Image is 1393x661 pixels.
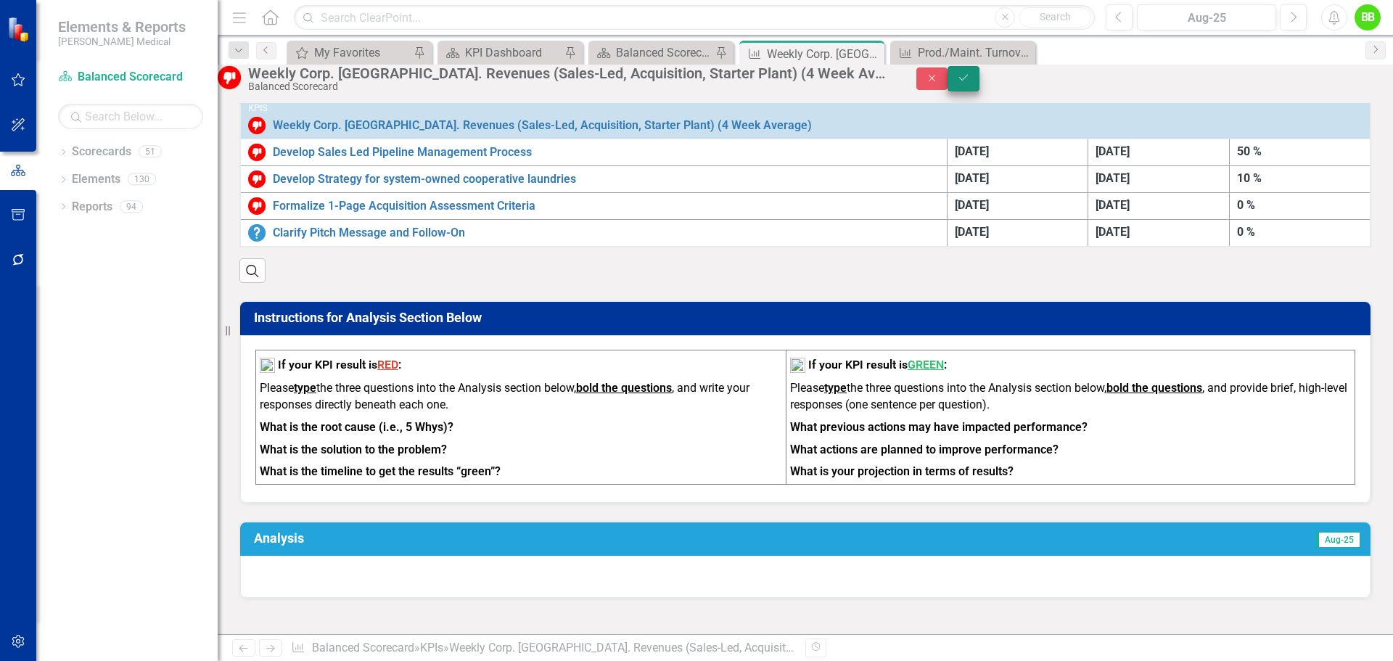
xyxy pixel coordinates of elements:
[790,358,805,373] img: mceclip1%20v16.png
[1096,171,1130,185] span: [DATE]
[947,139,1088,166] td: Double-Click to Edit
[441,44,561,62] a: KPI Dashboard
[139,146,162,158] div: 51
[1096,198,1130,212] span: [DATE]
[790,420,1088,434] strong: What previous actions may have impacted performance?
[273,200,940,213] a: Formalize 1-Page Acquisition Assessment Criteria
[240,139,947,166] td: Double-Click to Edit Right Click for Context Menu
[1355,4,1381,30] button: BB
[955,171,989,185] span: [DATE]
[240,220,947,247] td: Double-Click to Edit Right Click for Context Menu
[1237,224,1363,241] div: 0 %
[576,381,672,395] strong: bold the questions
[918,44,1032,62] div: Prod./Maint. Turnover (Rolling 12 Mos.)
[786,350,1355,485] td: To enrich screen reader interactions, please activate Accessibility in Grammarly extension settings
[312,641,414,654] a: Balanced Scorecard
[1316,532,1360,548] span: Aug-25
[1237,197,1363,214] div: 0 %
[824,381,847,395] strong: type
[273,226,940,239] a: Clarify Pitch Message and Follow-On
[955,144,989,158] span: [DATE]
[947,220,1088,247] td: Double-Click to Edit
[947,166,1088,193] td: Double-Click to Edit
[1137,4,1276,30] button: Aug-25
[254,531,833,546] h3: Analysis
[808,358,947,371] strong: If your KPI result is :
[254,311,1362,325] h3: Instructions for Analysis Section Below
[248,224,266,242] img: No Information
[377,358,398,371] span: RED
[1019,7,1091,28] button: Search
[256,350,786,485] td: To enrich screen reader interactions, please activate Accessibility in Grammarly extension settings
[260,464,501,478] strong: What is the timeline to get the results “green”?
[947,193,1088,220] td: Double-Click to Edit
[1106,381,1202,395] strong: bold the questions
[248,144,266,161] img: Below Target
[894,44,1032,62] a: Prod./Maint. Turnover (Rolling 12 Mos.)
[58,18,186,36] span: Elements & Reports
[465,44,561,62] div: KPI Dashboard
[240,99,1371,139] td: Double-Click to Edit Right Click for Context Menu
[1229,139,1371,166] td: Double-Click to Edit
[1229,166,1371,193] td: Double-Click to Edit
[1142,9,1271,27] div: Aug-25
[260,358,275,373] img: mceclip2%20v12.png
[128,173,156,186] div: 130
[790,464,1014,478] strong: What is your projection in terms of results?
[767,45,881,63] div: Weekly Corp. [GEOGRAPHIC_DATA]. Revenues (Sales-Led, Acquisition, Starter Plant) (4 Week Average)
[294,381,316,395] strong: type
[1237,171,1363,187] div: 10 %
[1096,225,1130,239] span: [DATE]
[218,66,241,89] img: Below Target
[273,119,1363,132] a: Weekly Corp. [GEOGRAPHIC_DATA]. Revenues (Sales-Led, Acquisition, Starter Plant) (4 Week Average)
[248,81,887,92] div: Balanced Scorecard
[260,420,453,434] strong: What is the root cause (i.e., 5 Whys)?
[260,443,447,456] strong: What is the solution to the problem?
[616,44,712,62] div: Balanced Scorecard Welcome Page
[273,146,940,159] a: Develop Sales Led Pipeline Management Process
[908,358,944,371] span: GREEN
[58,36,186,47] small: [PERSON_NAME] Medical
[273,173,940,186] a: Develop Strategy for system-owned cooperative laundries
[7,17,33,42] img: ClearPoint Strategy
[1088,139,1230,166] td: Double-Click to Edit
[955,225,989,239] span: [DATE]
[790,443,1059,456] strong: What actions are planned to improve performance?
[294,5,1095,30] input: Search ClearPoint...
[420,641,443,654] a: KPIs
[72,144,131,160] a: Scorecards
[260,380,782,416] p: Please the three questions into the Analysis section below, , and write your responses directly b...
[1237,144,1363,160] div: 50 %
[248,197,266,215] img: Below Target
[1229,220,1371,247] td: Double-Click to Edit
[1088,166,1230,193] td: Double-Click to Edit
[248,171,266,188] img: Below Target
[1229,193,1371,220] td: Double-Click to Edit
[248,65,887,81] div: Weekly Corp. [GEOGRAPHIC_DATA]. Revenues (Sales-Led, Acquisition, Starter Plant) (4 Week Average)
[955,198,989,212] span: [DATE]
[449,641,967,654] div: Weekly Corp. [GEOGRAPHIC_DATA]. Revenues (Sales-Led, Acquisition, Starter Plant) (4 Week Average)
[1040,11,1071,22] span: Search
[1088,220,1230,247] td: Double-Click to Edit
[278,358,401,371] strong: If your KPI result is :
[790,380,1351,416] p: Please the three questions into the Analysis section below, , and provide brief, high-level respo...
[58,69,203,86] a: Balanced Scorecard
[592,44,712,62] a: Balanced Scorecard Welcome Page
[240,166,947,193] td: Double-Click to Edit Right Click for Context Menu
[72,171,120,188] a: Elements
[1088,193,1230,220] td: Double-Click to Edit
[240,193,947,220] td: Double-Click to Edit Right Click for Context Menu
[290,44,410,62] a: My Favorites
[120,200,143,213] div: 94
[248,117,266,134] img: Below Target
[58,104,203,129] input: Search Below...
[291,640,794,657] div: » »
[1096,144,1130,158] span: [DATE]
[248,103,1363,113] div: KPIs
[72,199,112,215] a: Reports
[314,44,410,62] div: My Favorites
